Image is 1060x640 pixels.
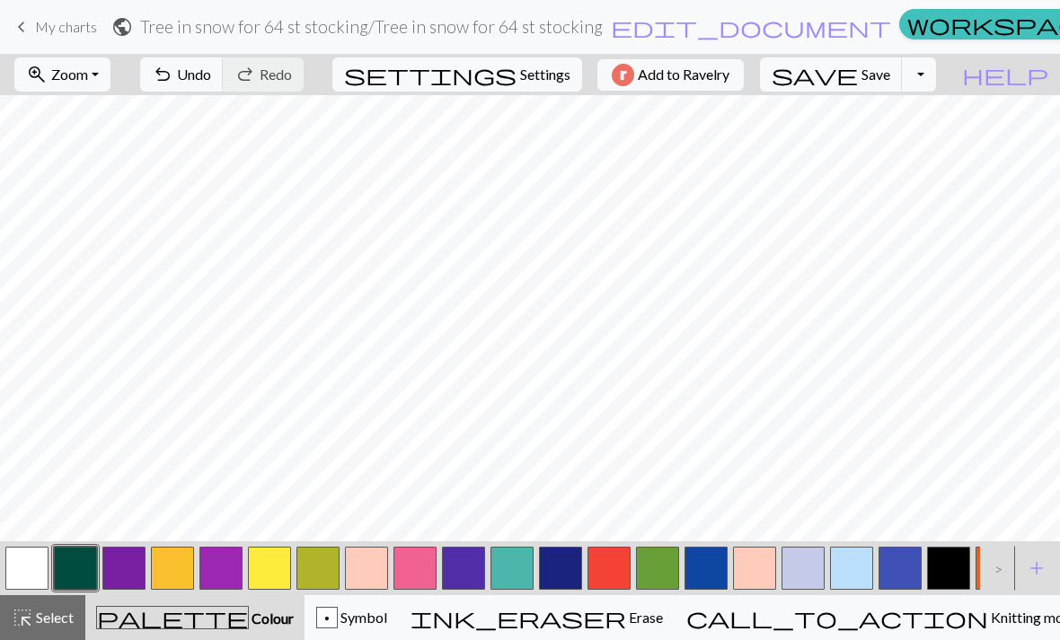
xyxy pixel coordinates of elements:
h2: Tree in snow for 64 st stocking / Tree in snow for 64 st stocking [140,16,603,37]
img: Ravelry [612,64,634,86]
a: My charts [11,12,97,42]
span: Save [861,66,890,83]
button: Erase [399,595,675,640]
button: Colour [85,595,305,640]
i: Settings [344,64,517,85]
span: edit_document [611,14,891,39]
span: Settings [520,64,570,85]
span: undo [152,62,173,87]
span: save [772,62,858,87]
span: palette [97,605,248,630]
span: help [962,62,1048,87]
div: p [317,608,337,629]
button: SettingsSettings [332,57,582,92]
button: p Symbol [305,595,399,640]
span: ink_eraser [411,605,626,630]
span: My charts [35,18,97,35]
span: Colour [249,609,294,627]
span: zoom_in [26,62,48,87]
span: highlight_alt [12,605,33,630]
button: Save [760,57,903,92]
span: keyboard_arrow_left [11,14,32,39]
button: Add to Ravelry [597,59,744,91]
span: call_to_action [686,605,988,630]
span: add [1026,556,1047,581]
span: Symbol [338,609,387,626]
span: public [111,14,133,39]
span: Select [33,609,74,626]
div: > [980,544,1009,592]
button: Undo [140,57,224,92]
span: Undo [177,66,211,83]
span: Add to Ravelry [638,64,729,86]
span: Erase [626,609,663,626]
button: Zoom [14,57,110,92]
span: Zoom [51,66,88,83]
span: settings [344,62,517,87]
